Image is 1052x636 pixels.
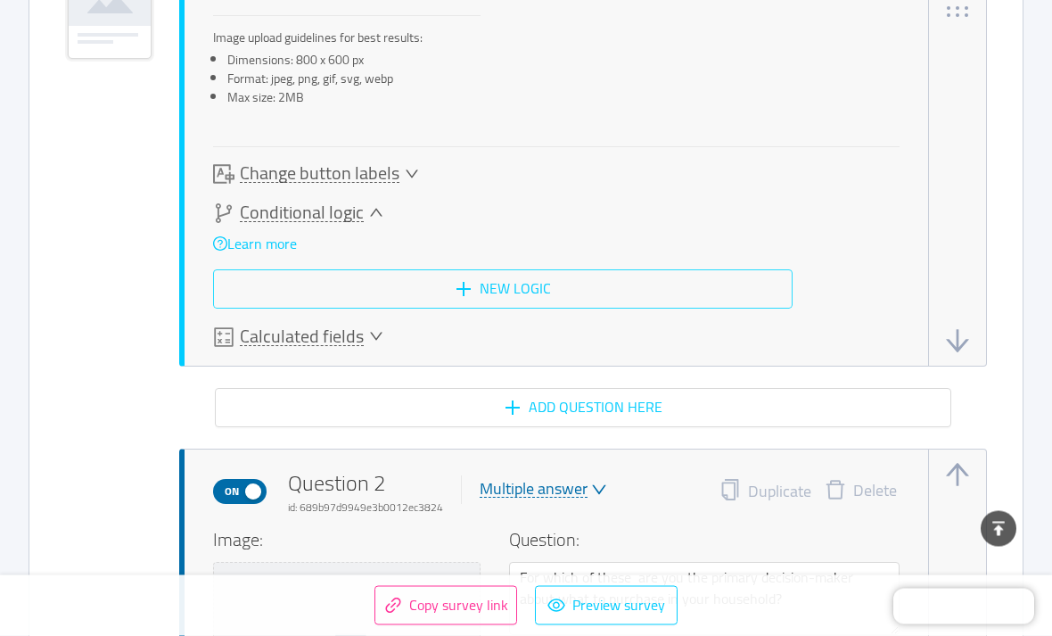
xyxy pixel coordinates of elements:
button: icon: copyDuplicate [719,480,811,505]
button: icon: plusAdd question here [215,389,951,428]
div: Image upload guidelines for best results: [213,29,481,48]
h4: Image: [213,527,481,554]
button: icon: plusNew logic [213,270,793,310]
i: icon: down [591,483,607,499]
i: icon: down [369,206,383,222]
button: icon: deleteDelete [811,480,910,505]
li: Max size: 2MB [227,89,481,108]
i: icon: question-circle [213,237,227,252]
i: icon: down [369,330,383,346]
div: icon: downChange button labels [213,164,419,186]
i: icon: calculator [213,327,234,349]
li: Dimensions: 800 x 600 px [227,52,481,70]
span: Conditional logic [240,204,364,223]
li: Format: jpeg, png, gif, svg, webp [227,70,481,89]
div: icon: branchesConditional logic [213,203,793,225]
span: Calculated fields [240,328,364,347]
iframe: Chatra live chat [893,589,1034,624]
button: icon: arrow-up [943,461,972,490]
span: On [219,481,244,504]
a: icon: question-circleLearn more [213,231,297,258]
span: Change button labels [240,165,399,184]
h4: Question: [509,527,900,554]
div: Question 2 [288,468,443,516]
i: icon: down [405,168,419,182]
div: id: 689b97d9949e3b0012ec3824 [288,500,443,516]
div: Multiple answer [480,482,588,499]
button: icon: eyePreview survey [535,586,678,625]
button: icon: arrow-down [943,327,972,356]
i: icon: branches [213,203,234,225]
button: icon: linkCopy survey link [374,586,517,625]
div: icon: calculatorCalculated fields [213,327,383,349]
